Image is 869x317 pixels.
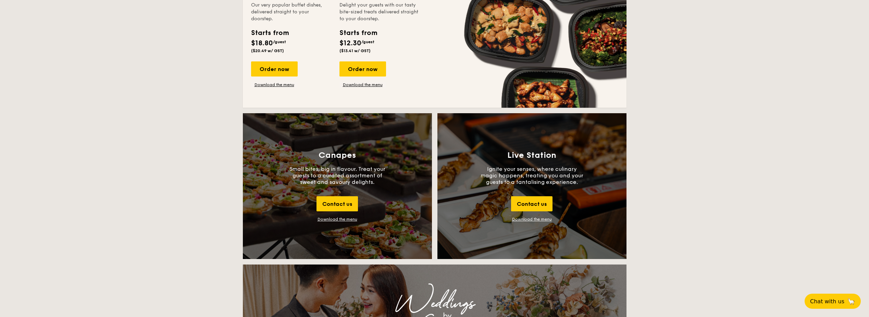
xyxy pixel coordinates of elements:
[316,196,358,211] div: Contact us
[273,39,286,44] span: /guest
[319,151,356,160] h3: Canapes
[847,297,855,305] span: 🦙
[339,39,361,47] span: $12.30
[339,61,386,77] div: Order now
[318,217,357,222] div: Download the menu
[339,48,371,53] span: ($13.41 w/ GST)
[512,217,552,222] a: Download the menu
[339,28,377,38] div: Starts from
[251,2,331,22] div: Our very popular buffet dishes, delivered straight to your doorstep.
[507,151,556,160] h3: Live Station
[339,82,386,87] a: Download the menu
[511,196,553,211] div: Contact us
[810,298,844,305] span: Chat with us
[286,166,389,185] p: Small bites, big in flavour. Treat your guests to a curated assortment of sweet and savoury delig...
[361,39,374,44] span: /guest
[303,297,566,310] div: Weddings
[251,28,288,38] div: Starts from
[251,48,284,53] span: ($20.49 w/ GST)
[481,166,583,185] p: Ignite your senses, where culinary magic happens, treating you and your guests to a tantalising e...
[339,2,420,22] div: Delight your guests with our tasty bite-sized treats delivered straight to your doorstep.
[805,294,861,309] button: Chat with us🦙
[251,82,298,87] a: Download the menu
[251,39,273,47] span: $18.80
[251,61,298,77] div: Order now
